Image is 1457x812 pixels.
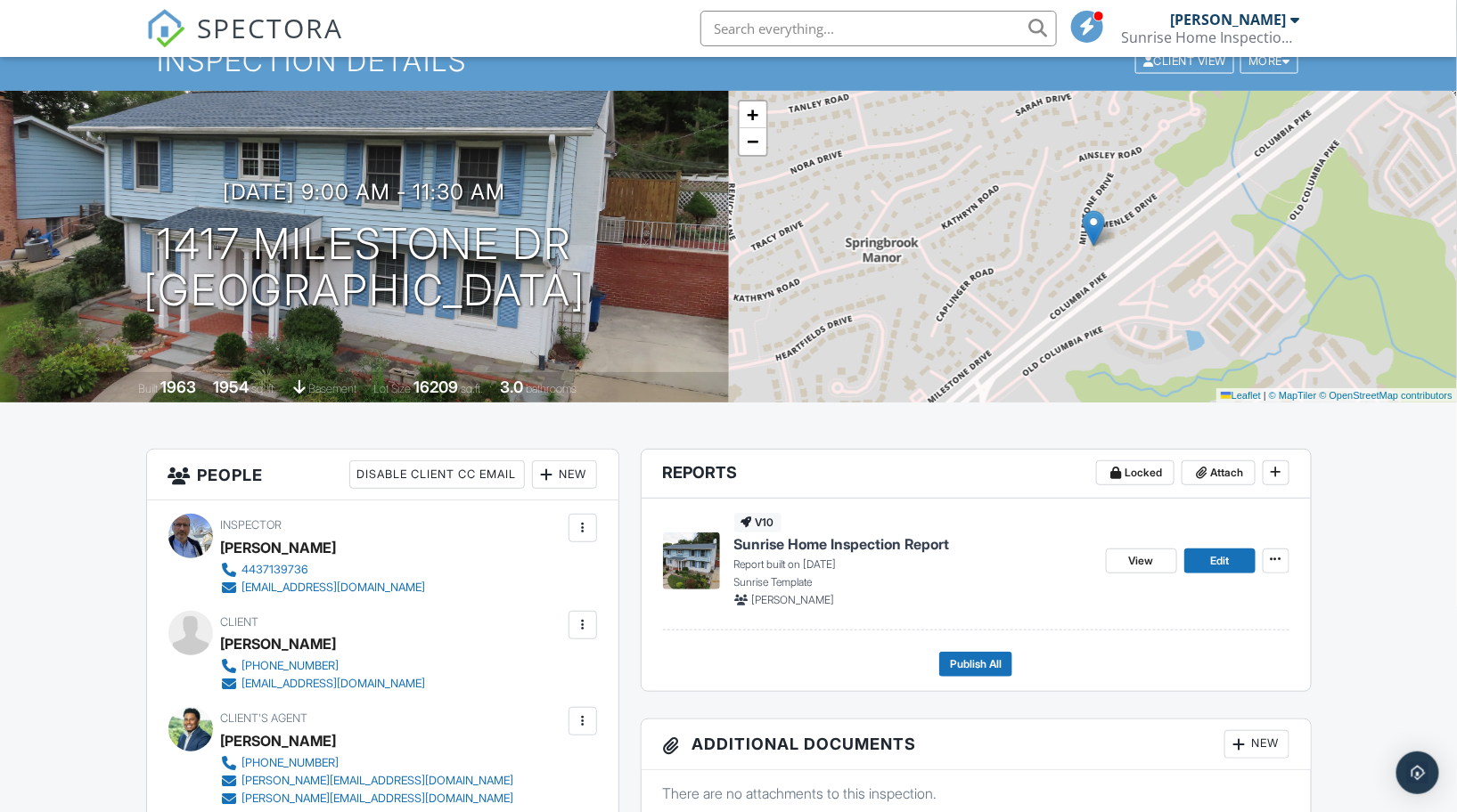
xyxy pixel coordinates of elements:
span: Built [138,382,158,395]
a: Leaflet [1221,390,1261,401]
span: + [747,103,758,126]
div: [PERSON_NAME][EMAIL_ADDRESS][DOMAIN_NAME] [242,774,514,788]
a: © OpenStreetMap contributors [1320,390,1453,401]
div: [PHONE_NUMBER] [242,756,340,770]
a: [EMAIL_ADDRESS][DOMAIN_NAME] [221,579,426,597]
a: SPECTORA [146,24,344,61]
div: [PERSON_NAME] [221,630,337,657]
div: Open Intercom Messenger [1396,751,1439,794]
h3: Additional Documents [642,719,1311,770]
div: New [532,460,597,489]
div: [PERSON_NAME] [1171,11,1287,28]
span: SPECTORA [198,9,344,46]
span: Lot Size [373,382,411,395]
div: [PERSON_NAME] [221,534,337,561]
a: © MapTiler [1269,390,1317,401]
a: Client View [1134,53,1239,67]
h3: People [147,450,618,500]
input: Search everything... [700,11,1057,46]
img: Marker [1083,210,1105,247]
a: [PERSON_NAME][EMAIL_ADDRESS][DOMAIN_NAME] [221,772,514,790]
div: [EMAIL_ADDRESS][DOMAIN_NAME] [242,581,426,595]
span: bathrooms [526,382,577,395]
a: [PHONE_NUMBER] [221,754,514,772]
a: [EMAIL_ADDRESS][DOMAIN_NAME] [221,675,426,693]
span: sq. ft. [251,382,276,395]
a: [PHONE_NUMBER] [221,657,426,675]
div: Sunrise Home Inspections, LLC [1122,28,1300,46]
a: 4437139736 [221,561,426,579]
div: 1963 [160,378,196,396]
div: New [1224,730,1289,759]
a: [PERSON_NAME][EMAIL_ADDRESS][DOMAIN_NAME] [221,790,514,808]
a: Zoom out [740,128,766,155]
span: Client [221,615,259,629]
span: | [1264,390,1266,401]
div: More [1240,49,1298,73]
p: There are no attachments to this inspection. [663,784,1289,803]
div: 4437139736 [242,563,309,577]
div: 16209 [413,378,458,396]
div: 3.0 [500,378,523,396]
div: [EMAIL_ADDRESS][DOMAIN_NAME] [242,677,426,691]
span: basement [308,382,356,395]
h3: [DATE] 9:00 am - 11:30 am [223,180,505,204]
div: [PERSON_NAME][EMAIL_ADDRESS][DOMAIN_NAME] [242,792,514,806]
a: [PERSON_NAME] [221,727,337,754]
span: Client's Agent [221,711,308,725]
span: Inspector [221,518,282,532]
span: sq.ft. [461,382,483,395]
div: Disable Client CC Email [349,460,525,489]
div: Client View [1135,49,1234,73]
div: 1954 [213,378,249,396]
h1: 1417 Milestone Dr [GEOGRAPHIC_DATA] [143,221,585,315]
a: Zoom in [740,101,766,128]
h1: Inspection Details [157,45,1299,77]
div: [PHONE_NUMBER] [242,659,340,673]
img: The Best Home Inspection Software - Spectora [146,9,185,48]
span: − [747,130,758,152]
